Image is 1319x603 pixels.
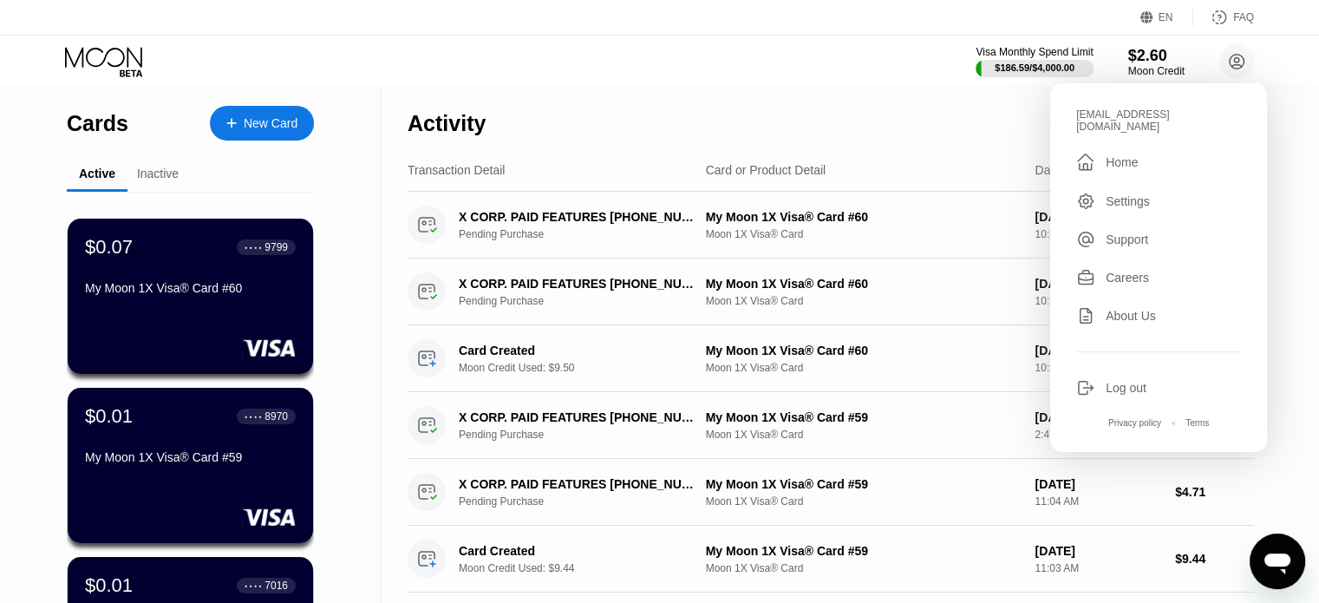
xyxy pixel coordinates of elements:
div: FAQ [1193,9,1254,26]
div: Moon 1X Visa® Card [706,362,1022,374]
div: Card CreatedMoon Credit Used: $9.50My Moon 1X Visa® Card #60Moon 1X Visa® Card[DATE]10:32 AM$9.50 [408,325,1254,392]
div: Moon 1X Visa® Card [706,562,1022,574]
div: EN [1140,9,1193,26]
div: Cards [67,111,128,136]
div: 10:32 AM [1035,362,1161,374]
div: Moon Credit Used: $9.44 [459,562,715,574]
div: ● ● ● ● [245,414,262,419]
div: Careers [1106,271,1149,285]
div: Pending Purchase [459,429,715,441]
div: Terms [1185,418,1209,428]
div: Log out [1106,381,1146,395]
div: [EMAIL_ADDRESS][DOMAIN_NAME] [1076,108,1241,133]
div: Inactive [137,167,179,180]
div: X CORP. PAID FEATURES [PHONE_NUMBER] US [459,277,696,291]
div: X CORP. PAID FEATURES [PHONE_NUMBER] US [459,477,696,491]
div: $2.60 [1128,47,1185,65]
div: $0.07● ● ● ●9799My Moon 1X Visa® Card #60 [68,219,313,374]
div: EN [1159,11,1173,23]
div: [DATE] [1035,277,1161,291]
div: Card or Product Detail [706,163,826,177]
div: Pending Purchase [459,295,715,307]
div: ● ● ● ● [245,583,262,588]
div: $9.44 [1175,552,1254,566]
div: My Moon 1X Visa® Card #60 [706,210,1022,224]
div:  [1076,152,1095,173]
div: 10:38 AM [1035,228,1161,240]
div: X CORP. PAID FEATURES [PHONE_NUMBER] USPending PurchaseMy Moon 1X Visa® Card #60Moon 1X Visa® Car... [408,192,1254,259]
div: Settings [1076,192,1241,211]
div: Active [79,167,115,180]
div: Privacy policy [1108,418,1161,428]
div: FAQ [1233,11,1254,23]
div: Home [1076,152,1241,173]
div: $4.71 [1175,485,1254,499]
div: New Card [210,106,314,141]
div: Moon Credit Used: $9.50 [459,362,715,374]
div: About Us [1076,306,1241,325]
div: $2.60Moon Credit [1128,47,1185,77]
div: My Moon 1X Visa® Card #59 [85,450,296,464]
div: 9799 [264,241,288,253]
div: My Moon 1X Visa® Card #60 [706,277,1022,291]
div: [DATE] [1035,477,1161,491]
div: [DATE] [1035,344,1161,357]
div: Moon 1X Visa® Card [706,429,1022,441]
div: Visa Monthly Spend Limit [976,46,1093,58]
div: My Moon 1X Visa® Card #59 [706,477,1022,491]
div: Moon 1X Visa® Card [706,295,1022,307]
iframe: Dugme za pokretanje prozora za razmenu poruka [1250,534,1305,589]
div: $186.59 / $4,000.00 [995,62,1074,73]
div: Settings [1106,194,1150,208]
div: 10:33 AM [1035,295,1161,307]
div: Moon 1X Visa® Card [706,495,1022,508]
div: Moon Credit [1128,65,1185,77]
div: Support [1106,233,1148,246]
div: X CORP. PAID FEATURES [PHONE_NUMBER] USPending PurchaseMy Moon 1X Visa® Card #59Moon 1X Visa® Car... [408,459,1254,526]
div: 11:03 AM [1035,562,1161,574]
div: Moon 1X Visa® Card [706,228,1022,240]
div: My Moon 1X Visa® Card #59 [706,410,1022,424]
div: [DATE] [1035,544,1161,558]
div: 8970 [264,410,288,423]
div: Pending Purchase [459,228,715,240]
div: $0.01 [85,405,133,428]
div: [DATE] [1035,410,1161,424]
div: X CORP. PAID FEATURES [PHONE_NUMBER] US [459,410,696,424]
div: Card CreatedMoon Credit Used: $9.44My Moon 1X Visa® Card #59Moon 1X Visa® Card[DATE]11:03 AM$9.44 [408,526,1254,593]
div: Support [1076,230,1241,249]
div: Home [1106,155,1138,169]
div: Activity [408,111,486,136]
div: [DATE] [1035,210,1161,224]
div: My Moon 1X Visa® Card #60 [706,344,1022,357]
div: Careers [1076,268,1241,287]
div: X CORP. PAID FEATURES [PHONE_NUMBER] USPending PurchaseMy Moon 1X Visa® Card #59Moon 1X Visa® Car... [408,392,1254,459]
div: Pending Purchase [459,495,715,508]
div: Log out [1076,378,1241,397]
div: Date & Time [1035,163,1101,177]
div: My Moon 1X Visa® Card #59 [706,544,1022,558]
div: Card Created [459,344,696,357]
div: Transaction Detail [408,163,505,177]
div: $0.07 [85,236,133,259]
div: New Card [244,116,297,131]
div: 11:04 AM [1035,495,1161,508]
div: X CORP. PAID FEATURES [PHONE_NUMBER] US [459,210,696,224]
div: My Moon 1X Visa® Card #60 [85,281,296,295]
div: Visa Monthly Spend Limit$186.59/$4,000.00 [976,46,1093,77]
div: X CORP. PAID FEATURES [PHONE_NUMBER] USPending PurchaseMy Moon 1X Visa® Card #60Moon 1X Visa® Car... [408,259,1254,325]
div: 7016 [264,580,288,592]
div: About Us [1106,309,1156,323]
div: $0.01 [85,574,133,597]
div: Card Created [459,544,696,558]
div: ● ● ● ● [245,245,262,250]
div: 2:41 PM [1035,429,1161,441]
div: $0.01● ● ● ●8970My Moon 1X Visa® Card #59 [68,388,313,543]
